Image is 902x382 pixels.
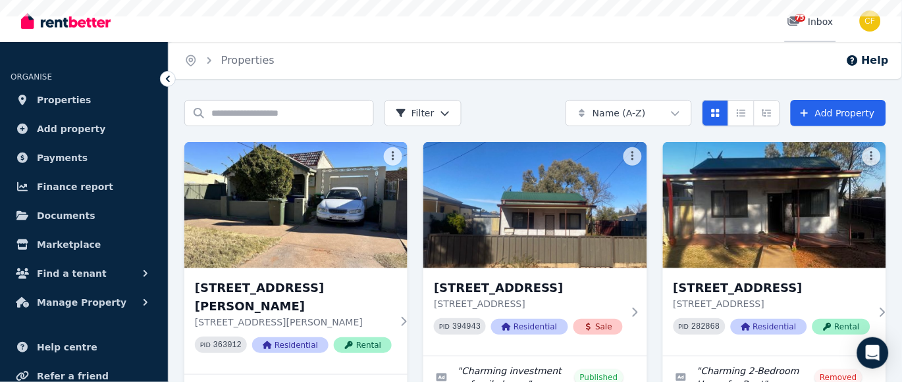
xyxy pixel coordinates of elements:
span: Rental [334,337,392,353]
img: 106 Beryl St, Broken Hill [184,142,408,268]
span: Filter [396,107,435,120]
a: Help centre [11,334,157,360]
p: [STREET_ADDRESS][PERSON_NAME] [195,316,392,329]
span: Help centre [37,339,97,355]
span: 75 [795,14,806,22]
button: Filter [385,100,462,126]
a: Add property [11,116,157,142]
h3: [STREET_ADDRESS][PERSON_NAME] [195,279,392,316]
span: Documents [37,208,95,224]
code: 282868 [692,322,720,331]
span: Residential [491,319,568,335]
button: Find a tenant [11,260,157,287]
img: 161 Cornish Street, Broken Hill [663,142,886,268]
button: Expanded list view [754,100,780,126]
img: RentBetter [21,11,111,31]
img: Christos Fassoulidis [860,11,881,32]
code: 363012 [213,341,242,350]
a: Marketplace [11,231,157,258]
code: 394943 [452,322,481,331]
span: Marketplace [37,237,101,252]
h3: [STREET_ADDRESS] [674,279,870,297]
button: Name (A-Z) [566,100,692,126]
a: Finance report [11,174,157,200]
span: Add property [37,121,106,137]
p: [STREET_ADDRESS] [674,297,870,310]
a: 161 Cornish St, Broken Hill[STREET_ADDRESS][STREET_ADDRESS]PID 394943ResidentialSale [423,142,647,356]
a: Properties [11,87,157,113]
button: Compact list view [728,100,755,126]
a: 106 Beryl St, Broken Hill[STREET_ADDRESS][PERSON_NAME][STREET_ADDRESS][PERSON_NAME]PID 363012Resi... [184,142,408,374]
a: Add Property [791,100,886,126]
a: Payments [11,145,157,171]
small: PID [439,323,450,330]
span: Properties [37,92,92,108]
span: Finance report [37,179,113,195]
div: Inbox [787,15,834,28]
span: Payments [37,150,88,166]
h3: [STREET_ADDRESS] [434,279,623,297]
button: Help [846,53,889,68]
button: More options [623,147,642,166]
div: View options [703,100,780,126]
span: Residential [252,337,329,353]
nav: Breadcrumb [169,42,290,79]
a: Documents [11,203,157,229]
span: Sale [573,319,623,335]
div: Open Intercom Messenger [857,337,889,369]
span: Residential [731,319,807,335]
a: Properties [221,54,275,66]
small: PID [200,341,211,348]
button: More options [384,147,402,166]
span: Name (A-Z) [593,107,646,120]
span: Manage Property [37,295,126,310]
span: Rental [812,319,870,335]
a: 161 Cornish Street, Broken Hill[STREET_ADDRESS][STREET_ADDRESS]PID 282868ResidentialRental [663,142,886,356]
small: PID [679,323,689,330]
button: Card view [703,100,729,126]
button: More options [862,147,881,166]
span: ORGANISE [11,72,52,82]
span: Find a tenant [37,266,107,281]
p: [STREET_ADDRESS] [434,297,623,310]
button: Manage Property [11,289,157,316]
img: 161 Cornish St, Broken Hill [423,142,647,268]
